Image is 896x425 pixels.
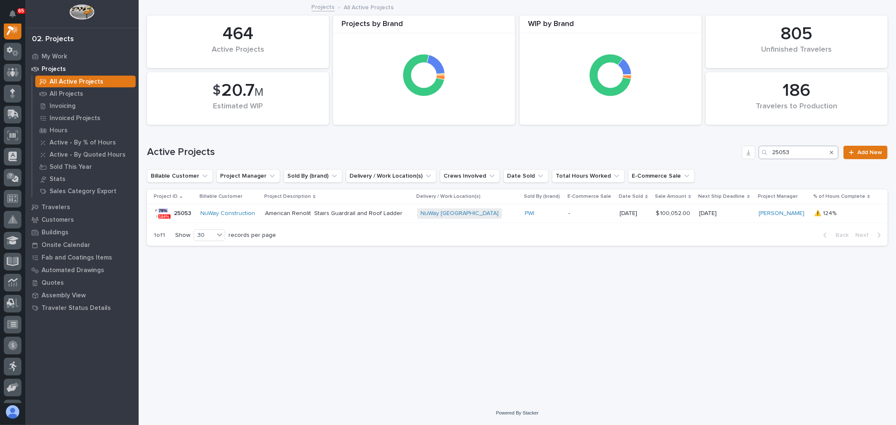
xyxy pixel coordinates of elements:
p: Project Manager [758,192,798,201]
button: Total Hours Worked [552,169,625,183]
div: Unfinished Travelers [720,45,873,63]
button: Project Manager [216,169,280,183]
p: Project Description [264,192,311,201]
button: Notifications [4,5,21,23]
p: Delivery / Work Location(s) [416,192,481,201]
a: Add New [843,146,888,159]
div: Estimated WIP [161,102,315,120]
p: Assembly View [42,292,86,299]
a: Invoiced Projects [32,112,139,124]
a: [PERSON_NAME] [759,210,804,217]
a: Travelers [25,201,139,213]
p: Project ID [154,192,178,201]
a: Customers [25,213,139,226]
span: Add New [857,150,882,155]
button: Sold By (brand) [284,169,342,183]
p: [DATE] [699,210,752,217]
p: All Projects [50,90,83,98]
p: Sale Amount [655,192,686,201]
p: Date Sold [619,192,643,201]
a: All Projects [32,88,139,100]
p: Sold By (brand) [524,192,560,201]
p: Billable Customer [200,192,242,201]
p: Travelers [42,204,70,211]
p: Stats [50,176,66,183]
p: Quotes [42,279,64,287]
div: 805 [720,24,873,45]
a: Traveler Status Details [25,302,139,314]
p: Onsite Calendar [42,241,90,249]
a: NuWay [GEOGRAPHIC_DATA] [420,210,499,217]
a: Sold This Year [32,161,139,173]
div: 464 [161,24,315,45]
p: E-Commerce Sale [568,192,611,201]
button: E-Commerce Sale [628,169,695,183]
a: PWI [525,210,535,217]
p: All Active Projects [50,78,103,86]
div: 30 [194,231,214,240]
p: 25053 [174,208,193,217]
div: Projects by Brand [333,20,515,34]
p: Show [175,232,190,239]
p: $ 100,052.00 [656,208,692,217]
button: Billable Customer [147,169,213,183]
button: Delivery / Work Location(s) [346,169,436,183]
p: [DATE] [620,210,649,217]
p: Active - By % of Hours [50,139,116,147]
p: - [568,210,613,217]
p: records per page [229,232,276,239]
p: Buildings [42,229,68,236]
h1: Active Projects [147,146,738,158]
a: My Work [25,50,139,63]
a: Sales Category Export [32,185,139,197]
a: Projects [25,63,139,75]
p: All Active Projects [344,2,394,11]
p: Invoicing [50,102,76,110]
p: Next Ship Deadline [699,192,745,201]
a: NuWay Construction [200,210,255,217]
a: Stats [32,173,139,185]
div: Travelers to Production [720,102,873,120]
div: WIP by Brand [520,20,702,34]
a: Projects [312,2,335,11]
a: Active - By Quoted Hours [32,149,139,160]
span: $ [213,83,221,99]
p: Fab and Coatings Items [42,254,112,262]
button: Next [852,231,888,239]
p: Customers [42,216,74,224]
span: Back [830,231,849,239]
a: Automated Drawings [25,264,139,276]
span: Next [855,231,874,239]
button: Date Sold [503,169,549,183]
div: Notifications65 [11,10,21,24]
p: Invoiced Projects [50,115,100,122]
a: Assembly View [25,289,139,302]
p: Projects [42,66,66,73]
p: Traveler Status Details [42,304,111,312]
p: ⚠️ 124% [814,208,838,217]
p: 65 [18,8,24,14]
a: Powered By Stacker [496,410,539,415]
p: Sales Category Export [50,188,116,195]
span: M [255,87,263,98]
input: Search [759,146,838,159]
a: Active - By % of Hours [32,136,139,148]
div: 02. Projects [32,35,74,44]
a: Quotes [25,276,139,289]
p: % of Hours Complete [813,192,865,201]
p: Sold This Year [50,163,92,171]
a: Onsite Calendar [25,239,139,251]
p: Automated Drawings [42,267,104,274]
p: American Renolit Stairs Guardrail and Roof Ladder [265,210,410,217]
a: Hours [32,124,139,136]
div: 186 [720,80,873,101]
span: 20.7 [221,82,255,100]
a: Buildings [25,226,139,239]
img: Workspace Logo [69,4,94,20]
button: Crews Involved [440,169,500,183]
div: Active Projects [161,45,315,63]
p: 1 of 1 [147,225,172,246]
a: Invoicing [32,100,139,112]
p: My Work [42,53,67,60]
